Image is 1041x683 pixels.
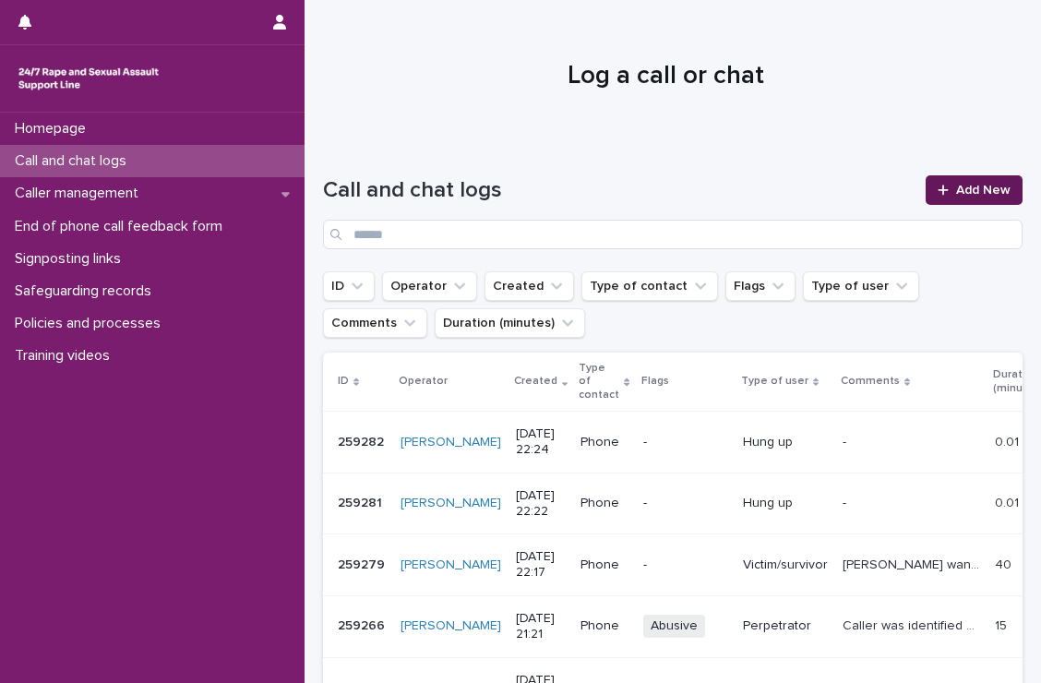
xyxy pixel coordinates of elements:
[7,347,125,365] p: Training videos
[516,611,566,642] p: [DATE] 21:21
[338,492,386,511] p: 259281
[323,220,1023,249] input: Search
[843,492,850,511] p: -
[743,435,828,450] p: Hung up
[643,435,728,450] p: -
[995,554,1015,573] p: 40
[401,496,501,511] a: [PERSON_NAME]
[743,557,828,573] p: Victim/survivor
[995,615,1011,634] p: 15
[580,557,628,573] p: Phone
[580,435,628,450] p: Phone
[843,554,984,573] p: Caller wanted to explore rape experience and have feelings reflected
[581,271,718,301] button: Type of contact
[516,549,566,581] p: [DATE] 22:17
[7,250,136,268] p: Signposting links
[956,184,1011,197] span: Add New
[338,431,388,450] p: 259282
[401,618,501,634] a: [PERSON_NAME]
[643,496,728,511] p: -
[803,271,919,301] button: Type of user
[485,271,574,301] button: Created
[401,435,501,450] a: [PERSON_NAME]
[399,371,448,391] p: Operator
[743,618,828,634] p: Perpetrator
[641,371,669,391] p: Flags
[338,554,389,573] p: 259279
[323,61,1009,92] h1: Log a call or chat
[338,615,389,634] p: 259266
[514,371,557,391] p: Created
[725,271,796,301] button: Flags
[7,185,153,202] p: Caller management
[7,152,141,170] p: Call and chat logs
[643,615,705,638] span: Abusive
[338,371,349,391] p: ID
[843,431,850,450] p: -
[323,308,427,338] button: Comments
[643,557,728,573] p: -
[516,426,566,458] p: [DATE] 22:24
[7,218,237,235] p: End of phone call feedback form
[323,271,375,301] button: ID
[843,615,984,634] p: Caller was identified as a FU abusive. Plan updated with information.
[579,358,619,405] p: Type of contact
[926,175,1023,205] a: Add New
[435,308,585,338] button: Duration (minutes)
[995,431,1023,450] p: 0.01
[15,60,162,97] img: rhQMoQhaT3yELyF149Cw
[7,120,101,138] p: Homepage
[741,371,808,391] p: Type of user
[580,496,628,511] p: Phone
[7,282,166,300] p: Safeguarding records
[516,488,566,520] p: [DATE] 22:22
[995,492,1023,511] p: 0.01
[7,315,175,332] p: Policies and processes
[580,618,628,634] p: Phone
[323,177,915,204] h1: Call and chat logs
[841,371,900,391] p: Comments
[401,557,501,573] a: [PERSON_NAME]
[382,271,477,301] button: Operator
[743,496,828,511] p: Hung up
